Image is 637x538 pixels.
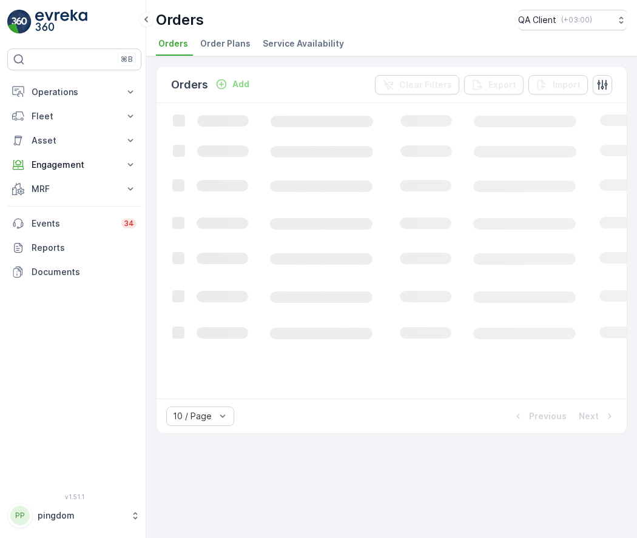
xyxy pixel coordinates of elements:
p: Reports [32,242,136,254]
p: ( +03:00 ) [561,15,592,25]
button: MRF [7,177,141,201]
button: Import [528,75,588,95]
span: v 1.51.1 [7,493,141,500]
button: Asset [7,128,141,153]
p: Documents [32,266,136,278]
span: Service Availability [263,38,344,50]
a: Reports [7,236,141,260]
p: Clear Filters [399,79,452,91]
p: Fleet [32,110,117,122]
p: ⌘B [121,55,133,64]
button: Fleet [7,104,141,128]
p: Asset [32,134,117,147]
p: Orders [171,76,208,93]
p: MRF [32,183,117,195]
img: logo [7,10,32,34]
p: Add [232,78,249,90]
button: Operations [7,80,141,104]
button: Next [578,409,617,423]
a: Events34 [7,211,141,236]
a: Documents [7,260,141,284]
p: Operations [32,86,117,98]
span: Order Plans [200,38,251,50]
p: Previous [529,410,567,422]
p: Next [579,410,599,422]
button: Engagement [7,153,141,177]
p: pingdom [38,510,124,522]
button: PPpingdom [7,503,141,528]
p: Orders [156,10,204,30]
button: Add [211,77,254,91]
p: QA Client [518,14,556,26]
button: QA Client(+03:00) [518,10,627,30]
img: logo_light-DOdMpM7g.png [35,10,87,34]
button: Export [464,75,524,95]
p: 34 [124,219,134,228]
p: Export [488,79,516,91]
div: PP [10,506,30,525]
p: Import [553,79,581,91]
button: Previous [511,409,568,423]
span: Orders [158,38,188,50]
p: Events [32,218,114,230]
p: Engagement [32,159,117,171]
button: Clear Filters [375,75,459,95]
